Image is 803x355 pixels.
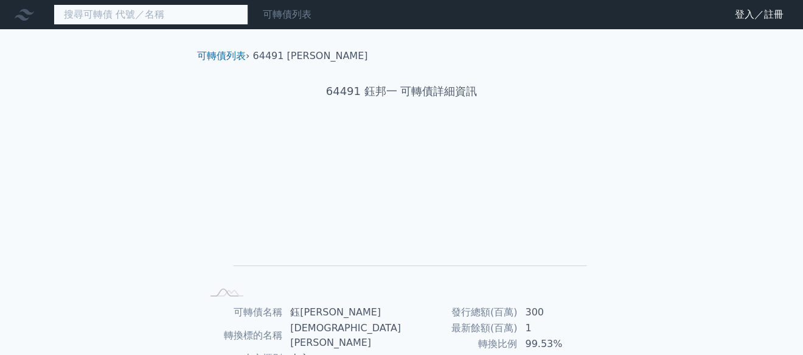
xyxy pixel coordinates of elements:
[518,320,601,336] td: 1
[54,4,248,25] input: 搜尋可轉債 代號／名稱
[197,50,246,62] a: 可轉債列表
[401,320,518,336] td: 最新餘額(百萬)
[263,9,311,20] a: 可轉債列表
[202,320,283,351] td: 轉換標的名稱
[283,320,401,351] td: [DEMOGRAPHIC_DATA][PERSON_NAME]
[283,304,401,320] td: 鈺[PERSON_NAME]
[187,83,616,100] h1: 64491 鈺邦一 可轉債詳細資訊
[401,336,518,352] td: 轉換比例
[202,304,283,320] td: 可轉債名稱
[253,49,368,63] li: 64491 [PERSON_NAME]
[518,304,601,320] td: 300
[401,304,518,320] td: 發行總額(百萬)
[222,138,587,283] g: Chart
[197,49,249,63] li: ›
[518,336,601,352] td: 99.53%
[725,5,793,24] a: 登入／註冊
